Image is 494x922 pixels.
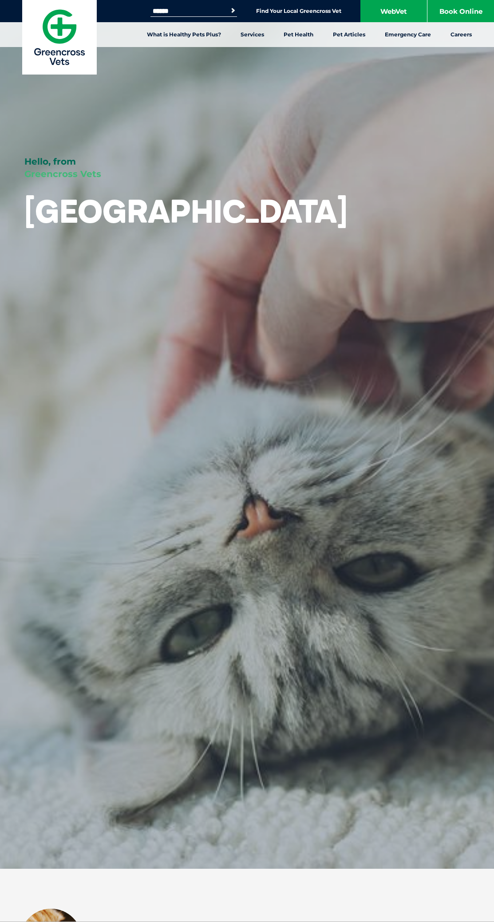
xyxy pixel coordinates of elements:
span: Hello, from [24,156,76,167]
h1: [GEOGRAPHIC_DATA] [24,193,348,229]
a: Careers [441,22,482,47]
a: Find Your Local Greencross Vet [256,8,341,15]
a: Services [231,22,274,47]
a: What is Healthy Pets Plus? [137,22,231,47]
a: Pet Health [274,22,323,47]
a: Emergency Care [375,22,441,47]
a: Pet Articles [323,22,375,47]
button: Search [229,6,237,15]
span: Greencross Vets [24,169,101,179]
